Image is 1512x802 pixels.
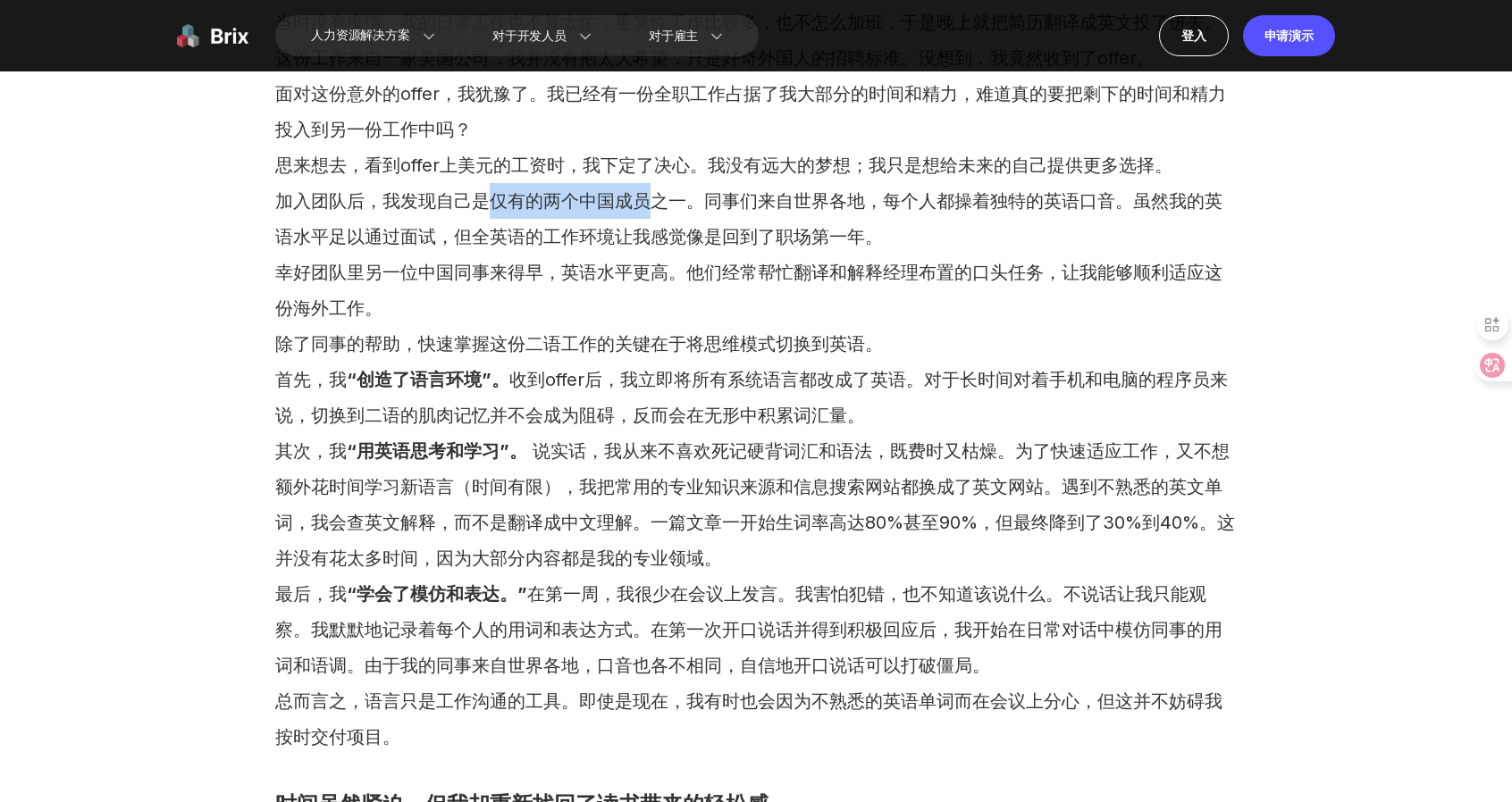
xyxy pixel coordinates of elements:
font: 人力资源解决方案 [311,26,410,45]
font: 说实话，我从来不喜欢死记硬背词汇和语法，既费时又枯燥。为了快速适应工作，又不想额外花时间学习新语言（时间有限），我把常用的专业知识来源和信息搜索网站都换成了英文网站。遇到不熟悉的英文单词，我会查... [275,440,1235,569]
font: 对于雇主 [649,27,698,46]
font: 思来想去，看到offer上美元的工资时，我下定了决心。我没有远大的梦想；我只是想给未来的自己提供更多选择。 [275,155,1172,176]
font: 面对这份意外的offer，我犹豫了。我已经有一份全职工作占据了我大部分的时间和精力，难道真的要把剩下的时间和精力投入到另一份工作中吗？ [275,83,1226,140]
font: 幸好团队里另一位中国同事来得早，英语水平更高。他们经常帮忙翻译和解释经理布置的口头任务，让我能够顺利适应这份海外工作。 [275,262,1222,319]
font: 首先，我 [275,369,347,390]
font: 其次，我 [275,440,347,462]
font: 最后，我 [275,583,347,605]
font: 收到offer后，我立即将所有系统语言都改成了英语。对于长时间对着手机和电脑的程序员来说，切换到二语的肌肉记忆并不会成为阻碍，反而会在无形中积累词汇量。 [275,369,1228,426]
font: 对于开发人员 [492,27,567,46]
font: 除了同事的帮助，快速掌握这份二语工作的关键在于将思维模式切换到英语。 [275,333,883,355]
font: 登入 [1181,28,1206,43]
font: “创造了语言环境”。 [347,369,509,390]
a: 登入 [1159,15,1229,56]
font: “学会了模仿和表达。” [347,583,527,605]
font: “用英语思考和学习”。 [347,440,527,462]
font: 总而言之，语言只是工作沟通的工具。即使是现在，我有时也会因为不熟悉的英语单词而在会议上分心，但这并不妨碍我按时交付项目。 [275,690,1222,748]
font: 加入团队后，我发现自己是仅有的两个中国成员之一。同事们来自世界各地，每个人都操着独特的英语口音。虽然我的英语水平足以通过面试，但全英语的工作环境让我感觉像是回到了职场第一年。 [275,190,1222,247]
font: 在第一周，我很少在会议上发言。我害怕犯错，也不知道该说什么。不说话让我只能观察。我默默地记录着每个人的用词和表达方式。在第一次开口说话并得到积极回应后，我开始在日常对话中模仿同事的用词和语调。由... [275,583,1222,676]
font: 申请演示 [1264,28,1314,43]
a: 申请演示 [1243,15,1335,56]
